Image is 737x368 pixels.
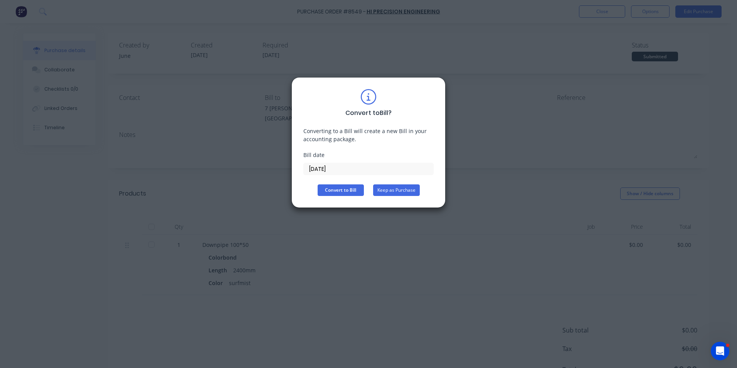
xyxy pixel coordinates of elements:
[373,184,420,196] button: Keep as Purchase
[711,342,729,360] iframe: Intercom live chat
[303,127,434,143] div: Converting to a Bill will create a new Bill in your accounting package.
[303,151,434,159] div: Bill date
[345,108,392,118] div: Convert to Bill ?
[318,184,364,196] button: Convert to Bill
